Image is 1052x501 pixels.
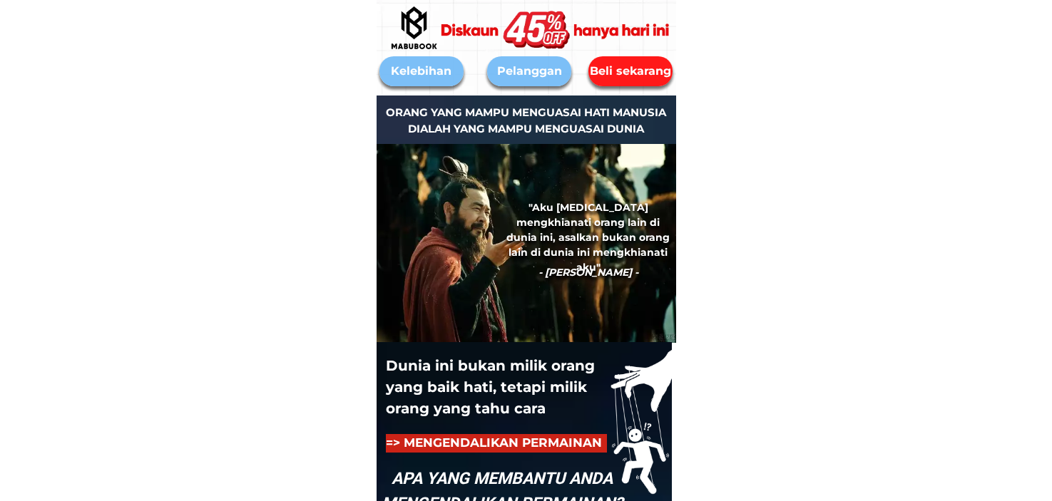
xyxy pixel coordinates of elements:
[379,63,464,80] div: Kelebihan
[386,355,633,419] h1: Dunia ini bukan milik orang yang baik hati, tetapi milik orang yang tahu cara
[487,63,571,80] div: Pelanggan
[506,265,670,280] h1: - [PERSON_NAME] -
[354,105,699,137] h1: ORANG YANG MAMPU MENGUASAI HATI MANUSIA DIALAH YANG MAMPU MENGUASAI DUNIA
[506,200,670,275] h1: "Aku [MEDICAL_DATA] mengkhianati orang lain di dunia ini, asalkan bukan orang lain di dunia ini m...
[586,63,673,81] div: Beli sekarang
[386,434,607,453] h1: => MENGENDALIKAN PERMAINAN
